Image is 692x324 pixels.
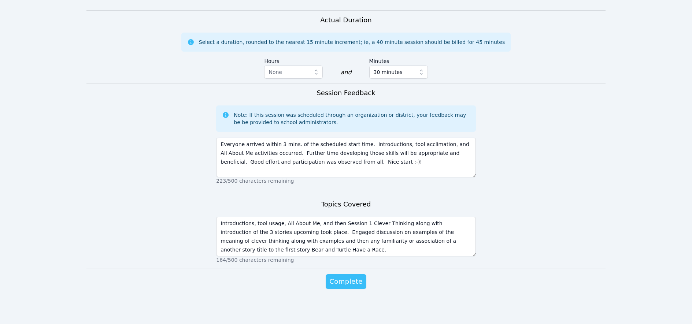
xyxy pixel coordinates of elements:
label: Minutes [369,55,428,66]
div: Select a duration, rounded to the nearest 15 minute increment; ie, a 40 minute session should be ... [199,38,505,46]
p: 223/500 characters remaining [216,177,475,185]
h3: Session Feedback [317,88,375,98]
span: Complete [329,276,362,287]
textarea: Everyone arrived within 3 mins. of the scheduled start time. Introductions, tool acclimation, and... [216,138,475,177]
div: Note: If this session was scheduled through an organization or district, your feedback may be be ... [234,111,470,126]
button: None [264,66,323,79]
textarea: Introductions, tool usage, All About Me, and then Session 1 Clever Thinking along with introducti... [216,217,475,256]
span: None [269,69,282,75]
p: 164/500 characters remaining [216,256,475,264]
label: Hours [264,55,323,66]
button: Complete [326,274,366,289]
button: 30 minutes [369,66,428,79]
h3: Topics Covered [321,199,371,209]
div: and [340,68,351,77]
span: 30 minutes [374,68,403,77]
h3: Actual Duration [320,15,371,25]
